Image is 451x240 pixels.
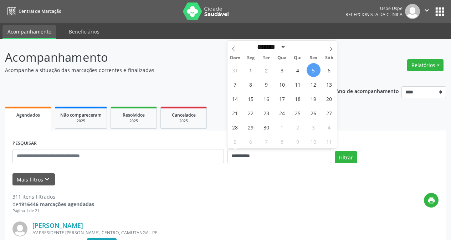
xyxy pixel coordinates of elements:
span: Setembro 11, 2025 [291,77,305,91]
a: [PERSON_NAME] [32,221,83,229]
span: Setembro 19, 2025 [307,92,321,106]
span: Setembro 5, 2025 [307,63,321,77]
div: 2025 [60,118,102,124]
span: Setembro 23, 2025 [260,106,273,120]
span: Agendados [16,112,40,118]
span: Setembro 16, 2025 [260,92,273,106]
span: Setembro 29, 2025 [244,120,258,134]
span: Setembro 6, 2025 [322,63,336,77]
span: Qui [290,56,306,60]
div: AV PRESIDENTE [PERSON_NAME], CENTRO, CAMUTANGA - PE [32,230,332,236]
button: print [424,193,439,208]
span: Agosto 31, 2025 [228,63,242,77]
i:  [423,6,431,14]
span: Setembro 25, 2025 [291,106,305,120]
div: 2025 [116,118,152,124]
span: Setembro 21, 2025 [228,106,242,120]
span: Setembro 20, 2025 [322,92,336,106]
i: keyboard_arrow_down [43,175,51,183]
span: Setembro 7, 2025 [228,77,242,91]
span: Outubro 3, 2025 [307,120,321,134]
span: Outubro 11, 2025 [322,134,336,148]
span: Setembro 28, 2025 [228,120,242,134]
span: Outubro 2, 2025 [291,120,305,134]
span: Resolvidos [123,112,145,118]
span: Setembro 26, 2025 [307,106,321,120]
span: Qua [274,56,290,60]
span: Setembro 22, 2025 [244,106,258,120]
span: Seg [243,56,258,60]
img: img [405,4,420,19]
span: Sáb [321,56,337,60]
span: Não compareceram [60,112,102,118]
span: Setembro 8, 2025 [244,77,258,91]
p: Acompanhamento [5,48,314,66]
a: Central de Marcação [5,5,61,17]
span: Central de Marcação [19,8,61,14]
span: Setembro 27, 2025 [322,106,336,120]
span: Sex [306,56,321,60]
span: Outubro 4, 2025 [322,120,336,134]
a: Beneficiários [64,25,104,38]
span: Setembro 24, 2025 [275,106,289,120]
span: Outubro 1, 2025 [275,120,289,134]
span: Cancelados [172,112,196,118]
div: Página 1 de 21 [12,208,94,214]
span: Setembro 9, 2025 [260,77,273,91]
span: Setembro 13, 2025 [322,77,336,91]
span: Setembro 2, 2025 [260,63,273,77]
span: Setembro 14, 2025 [228,92,242,106]
span: Outubro 6, 2025 [244,134,258,148]
span: Setembro 3, 2025 [275,63,289,77]
span: Setembro 12, 2025 [307,77,321,91]
button: Mais filtroskeyboard_arrow_down [12,173,55,186]
button:  [420,4,434,19]
p: Acompanhe a situação das marcações correntes e finalizadas [5,66,314,74]
button: Relatórios [407,59,444,71]
span: Outubro 7, 2025 [260,134,273,148]
input: Year [286,43,309,51]
span: Ter [258,56,274,60]
i: print [427,196,435,204]
label: PESQUISAR [12,138,37,149]
div: Uspe Uspe [345,5,403,11]
p: Ano de acompanhamento [336,86,399,95]
span: Setembro 1, 2025 [244,63,258,77]
strong: 1916446 marcações agendadas [19,201,94,208]
span: Setembro 30, 2025 [260,120,273,134]
div: de [12,200,94,208]
span: Recepcionista da clínica [345,11,403,17]
button: Filtrar [335,151,357,163]
span: Outubro 5, 2025 [228,134,242,148]
span: Outubro 9, 2025 [291,134,305,148]
span: Setembro 18, 2025 [291,92,305,106]
span: Setembro 15, 2025 [244,92,258,106]
span: Setembro 4, 2025 [291,63,305,77]
a: Acompanhamento [2,25,56,39]
img: img [12,221,27,236]
span: Outubro 10, 2025 [307,134,321,148]
div: 2025 [166,118,201,124]
span: Outubro 8, 2025 [275,134,289,148]
select: Month [255,43,286,51]
span: Setembro 10, 2025 [275,77,289,91]
div: 311 itens filtrados [12,193,94,200]
span: Dom [227,56,243,60]
button: apps [434,5,446,18]
span: Setembro 17, 2025 [275,92,289,106]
